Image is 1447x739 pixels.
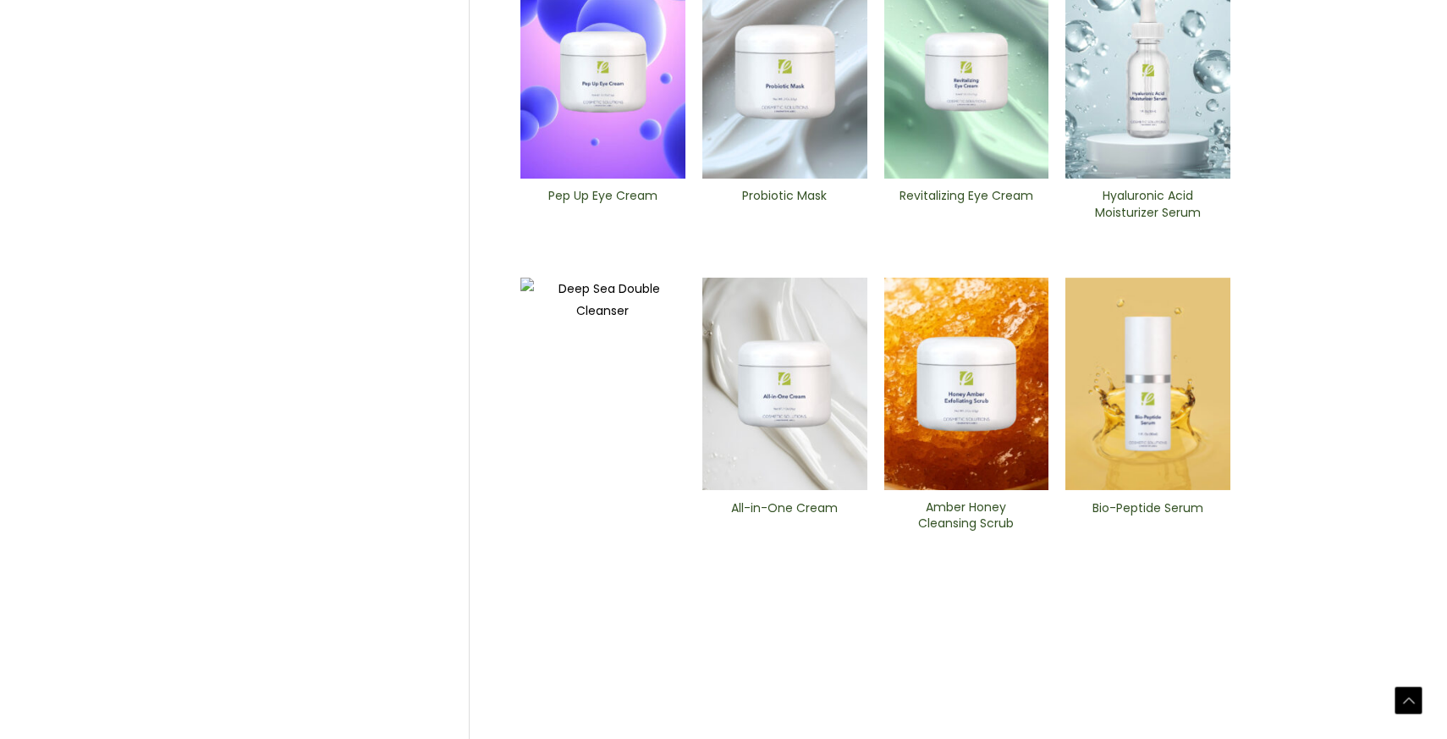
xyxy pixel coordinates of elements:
[1080,500,1216,532] h2: Bio-Peptide ​Serum
[535,188,671,226] a: Pep Up Eye Cream
[717,188,853,226] a: Probiotic Mask
[717,500,853,532] h2: All-in-One ​Cream
[898,188,1034,226] a: Revitalizing ​Eye Cream
[702,278,867,491] img: All In One Cream
[898,499,1034,532] h2: Amber Honey Cleansing Scrub
[1080,188,1216,220] h2: Hyaluronic Acid Moisturizer Serum
[717,188,853,220] h2: Probiotic Mask
[535,188,671,220] h2: Pep Up Eye Cream
[1065,278,1230,491] img: Bio-Peptide ​Serum
[898,499,1034,538] a: Amber Honey Cleansing Scrub
[1080,188,1216,226] a: Hyaluronic Acid Moisturizer Serum
[898,188,1034,220] h2: Revitalizing ​Eye Cream
[717,500,853,538] a: All-in-One ​Cream
[884,278,1049,490] img: Amber Honey Cleansing Scrub
[1080,500,1216,538] a: Bio-Peptide ​Serum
